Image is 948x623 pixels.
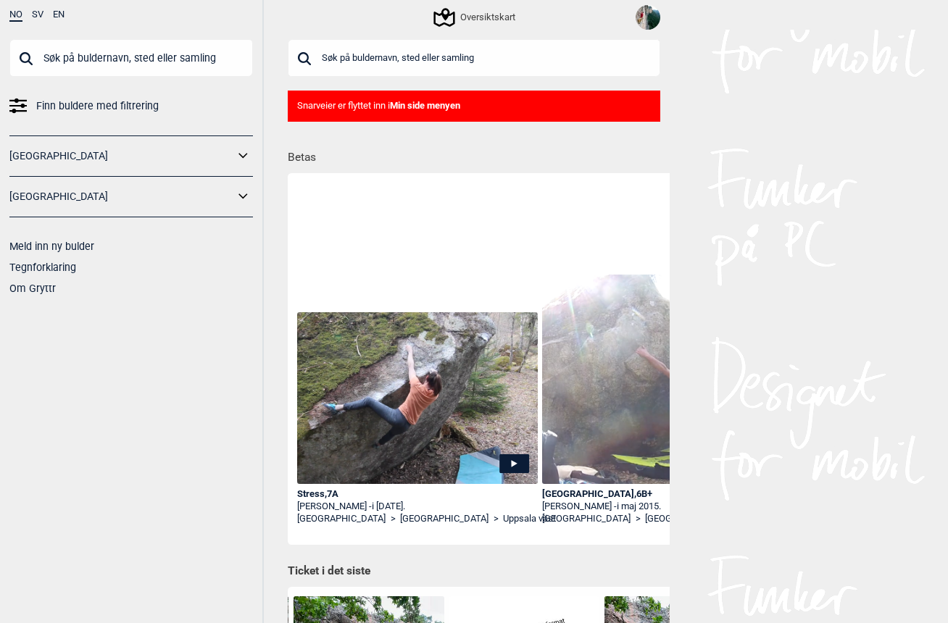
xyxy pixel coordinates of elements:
input: Søk på buldernavn, sted eller samling [9,39,253,77]
a: [GEOGRAPHIC_DATA] [9,186,234,207]
span: > [391,513,396,525]
a: [GEOGRAPHIC_DATA] [9,146,234,167]
div: [PERSON_NAME] - [542,501,783,513]
a: [GEOGRAPHIC_DATA] [297,513,386,525]
b: Min side menyen [390,100,460,111]
div: Oversiktskart [436,9,515,26]
h1: Betas [288,141,670,166]
a: Tegnforklaring [9,262,76,273]
span: Finn buldere med filtrering [36,96,159,117]
a: Om Gryttr [9,283,56,294]
h1: Ticket i det siste [288,564,660,580]
button: EN [53,9,65,20]
a: Finn buldere med filtrering [9,96,253,117]
div: Stress , 7A [297,488,538,501]
a: Uppsala väst [503,513,556,525]
a: [GEOGRAPHIC_DATA] [645,513,733,525]
span: i [DATE]. [372,501,405,511]
img: Logan pa Blasningen [542,275,783,484]
input: Søk på buldernavn, sted eller samling [288,39,660,77]
button: SV [32,9,43,20]
span: > [636,513,641,525]
img: Anna pa Stress [297,312,538,483]
a: Meld inn ny bulder [9,241,94,252]
span: > [494,513,499,525]
a: [GEOGRAPHIC_DATA] [400,513,488,525]
button: NO [9,9,22,22]
div: Snarveier er flyttet inn i [288,91,660,122]
img: FB IMG 1628411478605 [636,5,660,30]
a: [GEOGRAPHIC_DATA] [542,513,631,525]
span: i maj 2015. [617,501,661,511]
div: [GEOGRAPHIC_DATA] , 6B+ [542,488,783,501]
div: [PERSON_NAME] - [297,501,538,513]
